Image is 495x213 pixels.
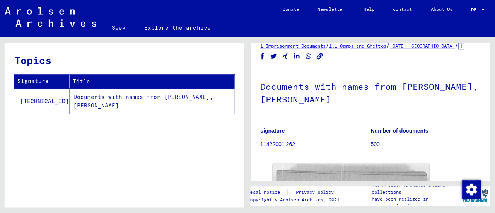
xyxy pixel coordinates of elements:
[103,19,136,37] a: Seek
[290,187,343,196] a: Privacy policy
[21,97,70,104] font: [TECHNICAL_ID]
[430,6,452,12] font: About Us
[270,51,278,61] button: Share on Twitter
[260,43,325,49] a: 1 Imprisonment Documents
[6,7,97,27] img: Arolsen_neg.svg
[317,6,345,12] font: Newsletter
[389,43,454,49] a: [DATE] [GEOGRAPHIC_DATA]
[393,6,411,12] font: contact
[260,81,477,104] font: Documents with names from [PERSON_NAME], [PERSON_NAME]
[260,141,295,147] a: 11422001 262
[258,51,266,61] button: Share on Facebook
[470,7,476,12] font: DE
[454,42,457,49] font: /
[136,19,220,37] a: Explore the archive
[460,185,489,204] img: yv_logo.png
[247,187,286,196] a: Legal notice
[386,42,389,49] font: /
[260,127,285,133] font: signature
[145,24,211,31] font: Explore the archive
[371,195,428,208] font: have been realized in partnership with
[370,141,379,147] font: 500
[247,188,280,194] font: Legal notice
[15,54,53,66] font: Topics
[73,78,91,85] font: Title
[304,51,312,61] button: Share on WhatsApp
[296,188,334,194] font: Privacy policy
[247,196,340,202] font: Copyright © Arolsen Archives, 2021
[316,51,324,61] button: Copy link
[283,6,299,12] font: Donate
[325,42,329,49] font: /
[363,6,374,12] font: Help
[293,51,301,61] button: Share on LinkedIn
[329,43,386,49] a: 1.1 Camps and Ghettos
[19,77,50,84] font: Signature
[281,51,289,61] button: Share on Xing
[113,24,126,31] font: Seek
[286,188,290,195] font: |
[370,127,428,133] font: Number of documents
[461,179,480,198] img: Change consent
[74,93,213,109] font: Documents with names from [PERSON_NAME], [PERSON_NAME]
